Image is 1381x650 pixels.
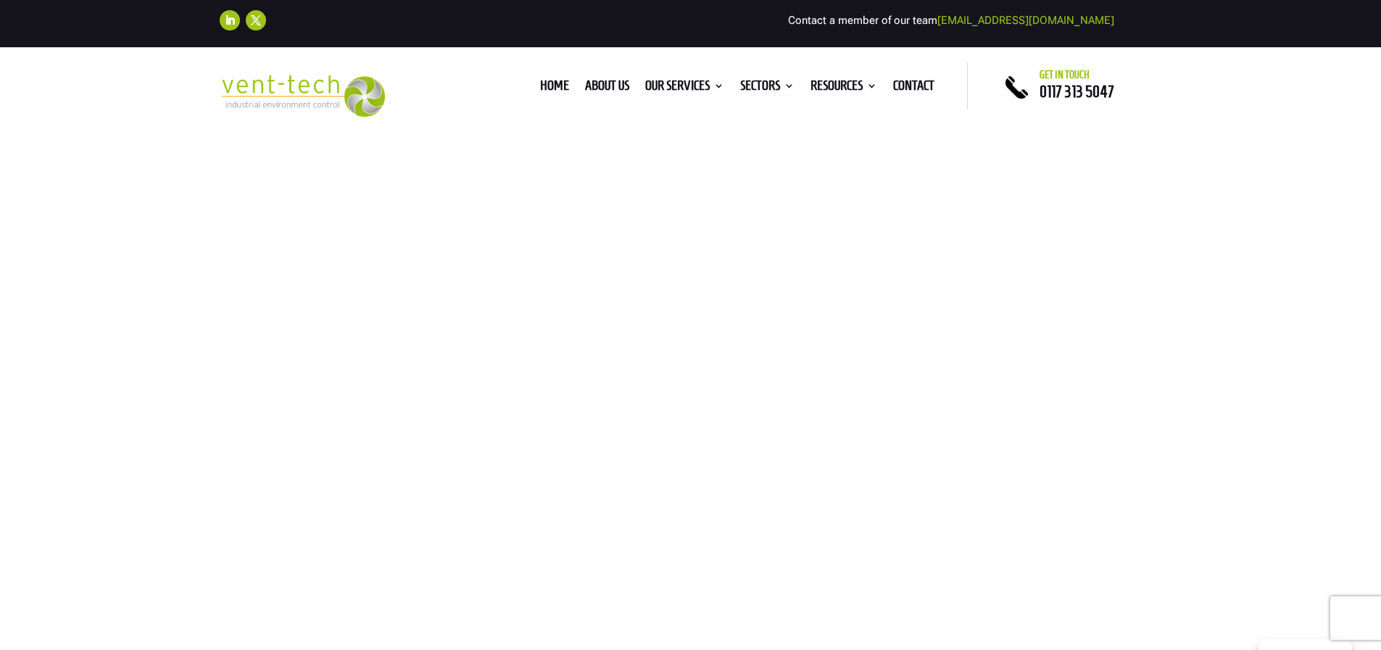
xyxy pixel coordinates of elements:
[540,81,569,96] a: Home
[788,14,1114,27] span: Contact a member of our team
[1040,83,1114,100] a: 0117 313 5047
[220,75,386,118] img: 2023-09-27T08_35_16.549ZVENT-TECH---Clear-background
[585,81,629,96] a: About us
[810,81,877,96] a: Resources
[740,81,795,96] a: Sectors
[645,81,724,96] a: Our Services
[893,81,934,96] a: Contact
[937,14,1114,27] a: [EMAIL_ADDRESS][DOMAIN_NAME]
[1040,69,1090,81] span: Get in touch
[220,10,240,30] a: Follow on LinkedIn
[246,10,266,30] a: Follow on X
